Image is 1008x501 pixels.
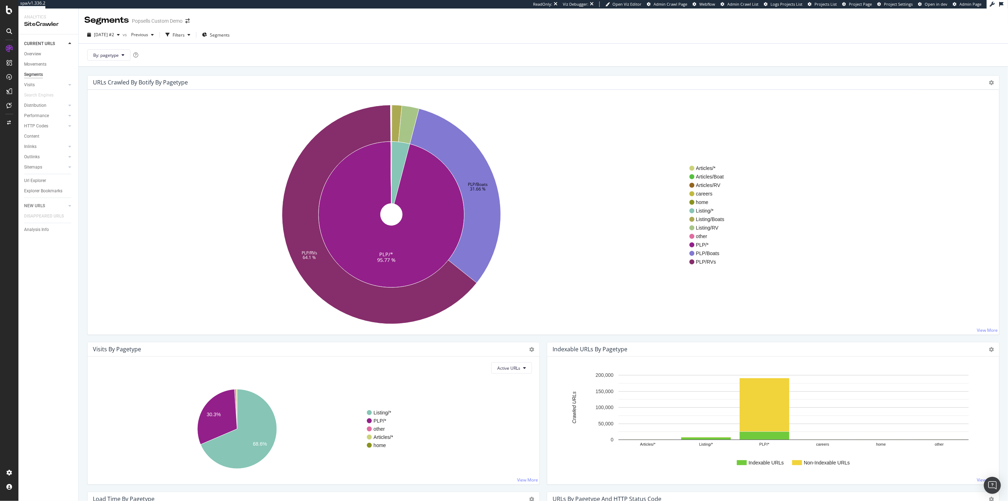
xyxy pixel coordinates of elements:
[727,1,758,7] span: Admin Crawl List
[123,32,128,38] span: vs
[24,164,66,171] a: Sitemaps
[24,40,55,48] div: CURRENT URLS
[24,14,73,20] div: Analytics
[24,122,48,130] div: HTTP Codes
[517,477,538,483] a: View More
[24,61,73,68] a: Movements
[24,50,73,58] a: Overview
[497,365,520,371] span: Active URLs
[24,226,49,233] div: Analysis Info
[93,78,188,87] h4: URLs Crawled By Botify By pagetype
[93,379,531,479] svg: A chart.
[24,143,66,150] a: Inlinks
[185,18,190,23] div: arrow-right-arrow-left
[24,213,71,220] a: DISAPPEARED URLS
[721,1,758,7] a: Admin Crawl List
[84,14,129,26] div: Segments
[24,153,40,161] div: Outlinks
[24,112,49,120] div: Performance
[693,1,715,7] a: Webflow
[24,61,46,68] div: Movements
[918,1,947,7] a: Open in dev
[468,181,488,187] text: PLP/Boats
[253,441,267,447] text: 68.6%
[553,368,991,479] svg: A chart.
[128,32,148,38] span: Previous
[374,426,385,432] text: other
[696,182,724,189] span: Articles/RV
[696,199,724,206] span: home
[24,81,35,89] div: Visits
[654,1,687,7] span: Admin Crawl Page
[876,442,886,447] text: home
[24,213,64,220] div: DISAPPEARED URLS
[199,29,233,40] button: Segments
[24,202,45,210] div: NEW URLS
[24,133,73,140] a: Content
[816,442,829,447] text: careers
[24,202,66,210] a: NEW URLS
[771,1,802,7] span: Logs Projects List
[696,173,724,180] span: Articles/Boat
[696,250,724,257] span: PLP/Boats
[533,1,552,7] div: ReadOnly:
[374,410,391,415] text: Listing/*
[814,1,837,7] span: Projects List
[640,442,656,447] text: Articles/*
[611,437,614,443] text: 0
[303,254,316,260] text: 64.1 %
[760,442,770,447] text: PLP/*
[699,1,715,7] span: Webflow
[24,133,39,140] div: Content
[24,81,66,89] a: Visits
[24,20,73,28] div: SiteCrawler
[84,29,123,40] button: [DATE] #2
[24,226,73,233] a: Analysis Info
[24,50,41,58] div: Overview
[132,17,183,24] div: Popsells Custom Demo
[470,186,486,192] text: 31.66 %
[207,412,221,418] text: 30.3%
[24,102,46,109] div: Distribution
[696,207,724,214] span: Listing/*
[24,122,66,130] a: HTTP Codes
[377,256,396,263] text: 95.77 %
[24,143,37,150] div: Inlinks
[24,40,66,48] a: CURRENT URLS
[696,258,724,265] span: PLP/RVs
[699,442,713,447] text: Listing/*
[94,32,114,38] span: 2025 Aug. 14th #2
[379,251,393,258] text: PLP/*
[764,1,802,7] a: Logs Projects List
[24,164,42,171] div: Sitemaps
[605,1,642,7] a: Open Viz Editor
[491,362,532,374] button: Active URLs
[696,165,724,172] span: Articles/*
[849,1,872,7] span: Project Page
[24,92,54,99] div: Search Engines
[696,190,724,197] span: careers
[989,347,994,352] i: Options
[977,327,998,333] a: View More
[24,92,61,99] a: Search Engines
[24,187,73,195] a: Explorer Bookmarks
[612,1,642,7] span: Open Viz Editor
[989,80,994,85] i: Options
[374,434,393,440] text: Articles/*
[647,1,687,7] a: Admin Crawl Page
[595,389,614,394] text: 150,000
[163,29,193,40] button: Filters
[877,1,913,7] a: Project Settings
[696,241,724,248] span: PLP/*
[842,1,872,7] a: Project Page
[24,177,46,185] div: Url Explorer
[696,233,724,240] span: other
[598,421,614,426] text: 50,000
[595,405,614,411] text: 100,000
[24,177,73,185] a: Url Explorer
[563,1,588,7] div: Viz Debugger:
[977,477,998,483] a: View More
[173,32,185,38] div: Filters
